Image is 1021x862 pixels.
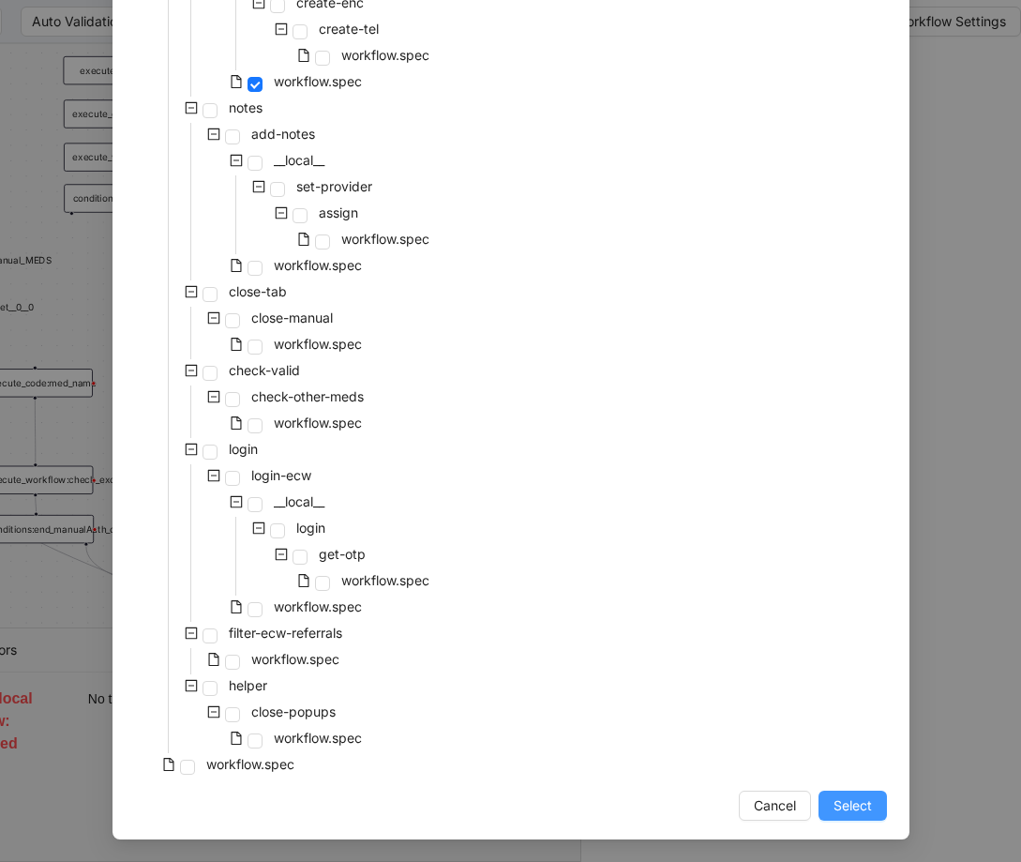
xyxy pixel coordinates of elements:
[274,415,362,431] span: workflow.spec
[297,233,310,246] span: file
[275,206,288,219] span: minus-square
[248,307,337,329] span: close-manual
[274,598,362,614] span: workflow.spec
[341,47,429,63] span: workflow.spec
[230,338,243,351] span: file
[230,416,243,430] span: file
[248,123,319,145] span: add-notes
[338,228,433,250] span: workflow.spec
[229,99,263,115] span: notes
[251,388,364,404] span: check-other-meds
[185,627,198,640] span: minus-square
[225,280,291,303] span: close-tab
[341,231,429,247] span: workflow.spec
[225,438,262,461] span: login
[319,546,366,562] span: get-otp
[252,180,265,193] span: minus-square
[230,600,243,613] span: file
[274,493,324,509] span: __local__
[297,49,310,62] span: file
[270,491,328,513] span: __local__
[274,152,324,168] span: __local__
[225,622,346,644] span: filter-ecw-referrals
[207,390,220,403] span: minus-square
[315,543,369,566] span: get-otp
[275,23,288,36] span: minus-square
[270,596,366,618] span: workflow.spec
[248,386,368,408] span: check-other-meds
[207,705,220,718] span: minus-square
[185,364,198,377] span: minus-square
[270,149,328,172] span: __local__
[315,202,362,224] span: assign
[251,310,333,325] span: close-manual
[252,522,265,535] span: minus-square
[225,97,266,119] span: notes
[270,70,366,93] span: workflow.spec
[274,73,362,89] span: workflow.spec
[270,254,366,277] span: workflow.spec
[229,362,300,378] span: check-valid
[225,359,304,382] span: check-valid
[270,333,366,355] span: workflow.spec
[818,791,887,821] button: Select
[185,101,198,114] span: minus-square
[754,795,796,816] span: Cancel
[270,412,366,434] span: workflow.spec
[297,574,310,587] span: file
[274,730,362,746] span: workflow.spec
[230,495,243,508] span: minus-square
[230,259,243,272] span: file
[229,625,342,641] span: filter-ecw-referrals
[203,753,298,776] span: workflow.spec
[296,178,372,194] span: set-provider
[739,791,811,821] button: Cancel
[341,572,429,588] span: workflow.spec
[251,651,339,667] span: workflow.spec
[185,679,198,692] span: minus-square
[274,257,362,273] span: workflow.spec
[319,204,358,220] span: assign
[338,44,433,67] span: workflow.spec
[229,677,267,693] span: helper
[185,285,198,298] span: minus-square
[833,795,872,816] span: Select
[315,18,383,40] span: create-tel
[185,443,198,456] span: minus-square
[229,283,287,299] span: close-tab
[207,128,220,141] span: minus-square
[206,756,294,772] span: workflow.spec
[229,441,258,457] span: login
[338,569,433,592] span: workflow.spec
[296,520,325,536] span: login
[293,517,329,539] span: login
[251,703,336,719] span: close-popups
[207,311,220,325] span: minus-square
[248,464,315,487] span: login-ecw
[270,727,366,749] span: workflow.spec
[319,21,379,37] span: create-tel
[230,154,243,167] span: minus-square
[293,175,376,198] span: set-provider
[248,648,343,671] span: workflow.spec
[230,75,243,88] span: file
[230,732,243,745] span: file
[275,548,288,561] span: minus-square
[207,469,220,482] span: minus-square
[248,701,339,723] span: close-popups
[225,674,271,697] span: helper
[162,758,175,771] span: file
[251,126,315,142] span: add-notes
[207,653,220,666] span: file
[251,467,311,483] span: login-ecw
[274,336,362,352] span: workflow.spec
